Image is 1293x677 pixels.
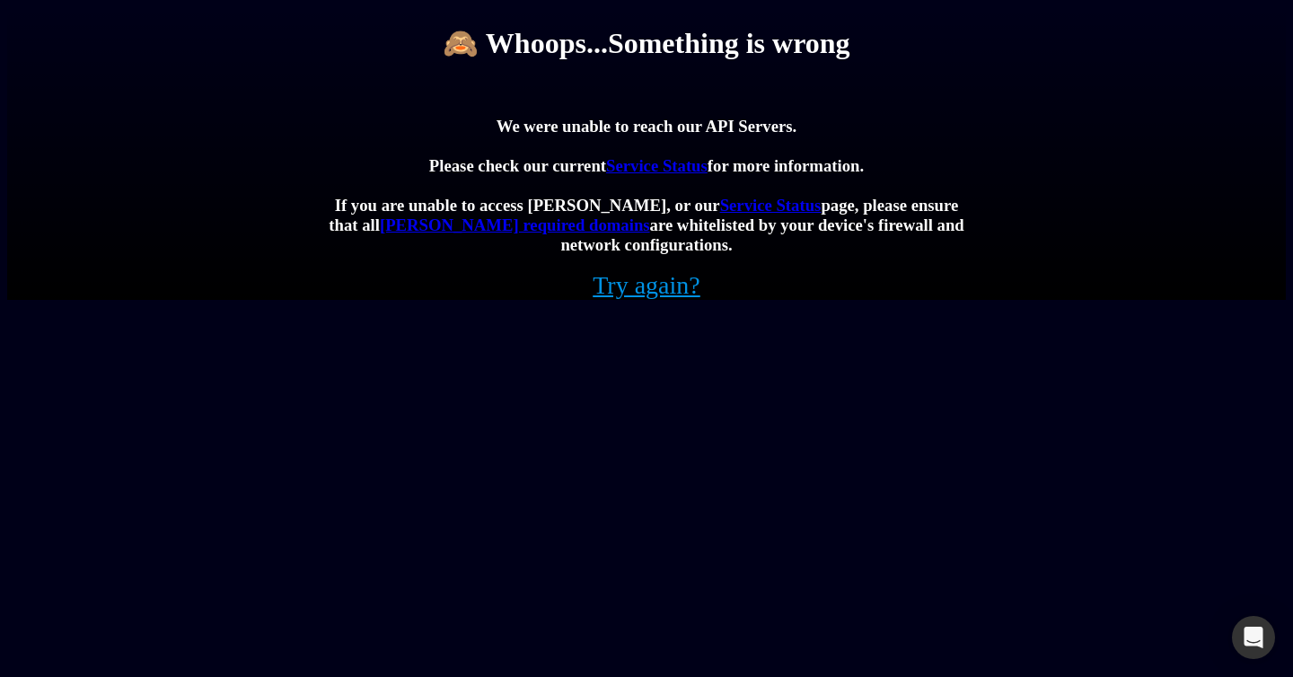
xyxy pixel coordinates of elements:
[1232,616,1275,659] div: Open Intercom Messenger
[327,196,966,255] div: If you are unable to access [PERSON_NAME], or our page, please ensure that all are whitelisted by...
[380,215,650,234] a: [PERSON_NAME] required domains
[606,156,708,175] a: Service Status
[443,26,849,60] h1: 🙈 Whoops...Something is wrong
[720,196,822,215] a: Service Status
[593,271,700,300] a: Try again?
[327,97,966,255] h3: We were unable to reach our API Servers. Please check our current for more information.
